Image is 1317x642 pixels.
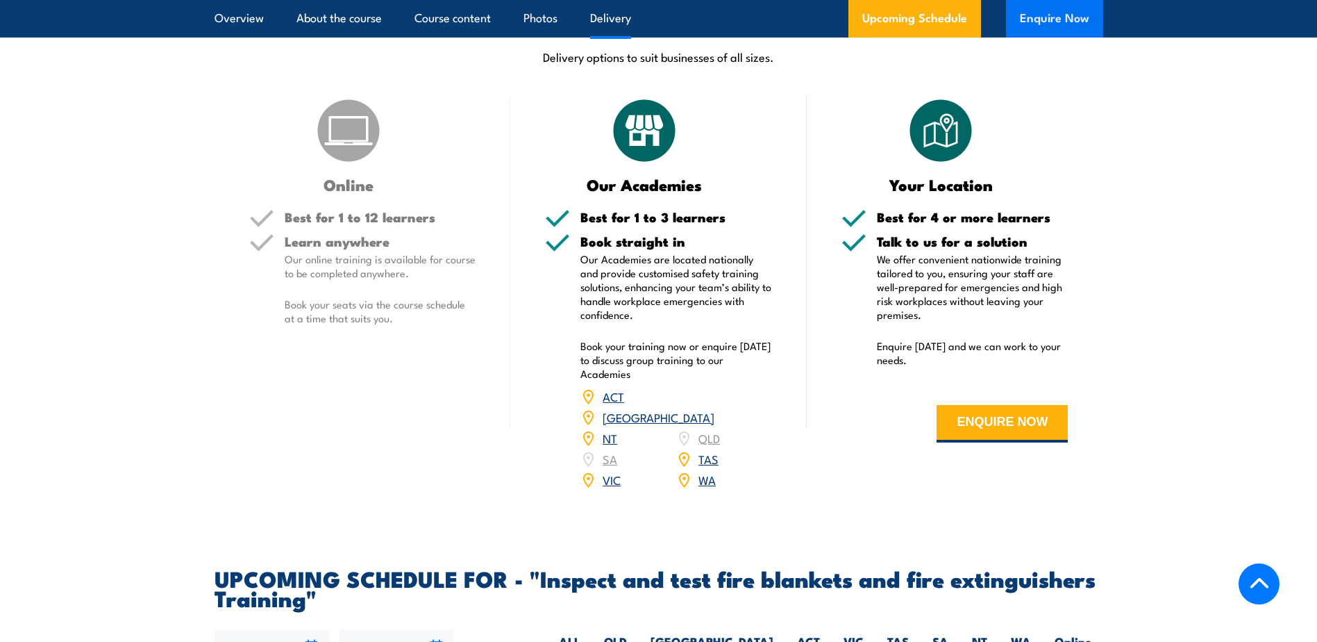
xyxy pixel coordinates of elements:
a: TAS [698,450,719,467]
h5: Talk to us for a solution [877,235,1068,248]
h5: Best for 4 or more learners [877,211,1068,224]
p: Enquire [DATE] and we can work to your needs. [877,339,1068,367]
a: VIC [603,471,621,488]
p: Our online training is available for course to be completed anywhere. [285,252,476,280]
h5: Learn anywhere [285,235,476,248]
p: Book your seats via the course schedule at a time that suits you. [285,297,476,325]
p: Book your training now or enquire [DATE] to discuss group training to our Academies [580,339,772,381]
p: Delivery options to suit businesses of all sizes. [215,49,1103,65]
h5: Book straight in [580,235,772,248]
p: We offer convenient nationwide training tailored to you, ensuring your staff are well-prepared fo... [877,252,1068,322]
h3: Our Academies [545,176,744,192]
a: NT [603,429,617,446]
button: ENQUIRE NOW [937,405,1068,443]
a: [GEOGRAPHIC_DATA] [603,409,714,425]
h3: Online [249,176,448,192]
h5: Best for 1 to 12 learners [285,211,476,224]
a: WA [698,471,716,488]
p: Our Academies are located nationally and provide customised safety training solutions, enhancing ... [580,252,772,322]
h2: UPCOMING SCHEDULE FOR - "Inspect and test fire blankets and fire extinguishers Training" [215,568,1103,607]
h3: Your Location [841,176,1041,192]
a: ACT [603,388,624,404]
h5: Best for 1 to 3 learners [580,211,772,224]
